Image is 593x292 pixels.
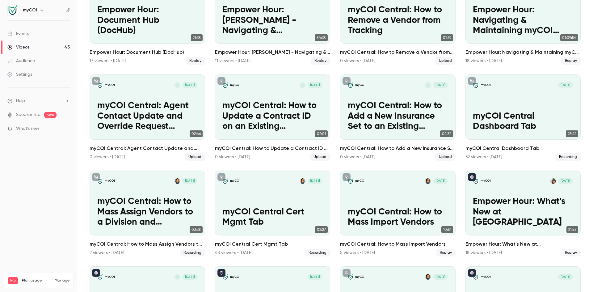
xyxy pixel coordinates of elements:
img: myCOI Central: How to Update a Contract ID on an Existing Assignment in myCOI [222,82,228,88]
p: myCOI Central: How to Add a New Insurance Set to an Existing Division [348,101,448,132]
p: myCOI [355,83,365,87]
div: J [300,82,306,88]
span: 21:53 [566,226,578,233]
p: myCOI [355,179,365,183]
a: Manage [55,278,69,283]
span: Replay [186,57,205,65]
img: Lauren Murray [425,274,431,280]
span: 21:38 [191,34,203,41]
span: Pro [8,277,18,284]
li: myCOI Central: How to Update a Contract ID on an Existing Assignment in myCOI [215,74,330,160]
a: myCOI Central: How to Mass Assign Vendors to a Division and Insurance SetmyCOILauren Murray[DATE]... [90,171,205,256]
img: Empower Hour: What's New at myCOI Central [473,178,478,184]
span: Replay [311,57,330,65]
p: myCOI [481,275,491,279]
span: [DATE] [308,82,322,88]
button: published [468,269,476,277]
span: 01:09:54 [560,34,578,41]
span: Recording [305,249,330,256]
img: Lauren Murray [300,178,305,184]
span: 01:39 [441,34,453,41]
h6: myCOI [23,7,37,13]
div: 0 viewers • [DATE] [90,154,125,160]
span: Help [16,98,25,104]
div: J [174,82,180,88]
img: myCOI Central: How to Add a New Insurance Set to an Existing Division [348,82,353,88]
span: [DATE] [433,82,448,88]
span: [DATE] [183,178,197,184]
a: myCOI Central: Agent Contact Update and Override Request FeaturemyCOIJ[DATE]myCOI Central: Agent ... [90,74,205,160]
h2: myCOI Central: How to Update a Contract ID on an Existing Assignment in myCOI [215,145,330,152]
button: unpublished [343,173,351,181]
span: Recording [555,153,581,161]
h2: Empower Hour: Navigating & Maintaining myCOI Central [465,49,581,56]
span: [DATE] [558,82,573,88]
a: SpeakerHub [16,112,40,118]
p: Empower Hour: Document Hub (DocHub) [97,5,197,36]
button: unpublished [343,269,351,277]
span: Upload [435,153,456,161]
p: myCOI [105,83,115,87]
span: 23:42 [566,130,578,137]
button: unpublished [468,77,476,85]
h2: myCOI Central Dashboard Tab [465,145,581,152]
span: [DATE] [558,274,573,280]
img: myCOI Central: How to Mass Import Vendors [348,178,353,184]
img: myCOI Central Vendor Insurance Portal [348,274,353,280]
h2: Empower Hour: [PERSON_NAME] - Navigating & Maintaining myCOI Central [215,49,330,56]
div: 0 viewers • [DATE] [340,58,375,64]
p: Empower Hour: [PERSON_NAME] - Navigating & Maintaining myCOI Central [222,5,322,36]
div: 11 viewers • [DATE] [215,58,250,64]
button: published [468,173,476,181]
p: myCOI [230,275,240,279]
h2: myCOI Central: How to Add a New Insurance Set to an Existing Division [340,145,456,152]
span: Replay [561,249,581,256]
span: What's new [16,125,39,132]
h2: myCOI Central: How to Mass Import Vendors [340,240,456,248]
span: Plan usage [22,278,51,283]
div: 18 viewers • [DATE] [465,58,502,64]
div: J [174,274,180,280]
img: myCOI Central: How to Mass Assign Vendors to a Division and Insurance Set [97,178,103,184]
span: [DATE] [558,178,573,184]
img: myCOI [8,5,18,15]
div: 48 viewers • [DATE] [215,250,252,256]
span: Replay [436,249,456,256]
span: 54:35 [315,34,328,41]
button: unpublished [92,173,100,181]
span: 02:46 [190,130,203,137]
button: unpublished [217,77,225,85]
h2: myCOI Central: How to Mass Assign Vendors to a Division and Insurance Set [90,240,205,248]
span: new [44,112,57,118]
a: myCOI Central Dashboard TabmyCOI[DATE]myCOI Central Dashboard Tab23:42myCOI Central Dashboard Tab... [465,74,581,160]
img: Joanna Harris [550,178,556,184]
img: myCOI Central: Agent Contact Update and Override Request Feature [97,82,103,88]
div: Audience [7,58,35,64]
p: myCOI Central: How to Update a Contract ID on an Existing Assignment in myCOI [222,101,322,132]
iframe: Noticeable Trigger [62,126,70,132]
span: Upload [185,153,205,161]
div: Videos [7,44,29,50]
span: Upload [310,153,330,161]
img: Lauren Murray [175,178,180,184]
span: [DATE] [433,178,448,184]
p: Empower Hour: Navigating & Maintaining myCOI Central [473,5,573,36]
span: [DATE] [183,82,197,88]
div: 17 viewers • [DATE] [90,58,126,64]
p: myCOI [355,275,365,279]
span: 10:51 [441,226,453,233]
p: myCOI [481,83,491,87]
h2: myCOI Central: How to Remove a Vendor from Tracking [340,49,456,56]
h2: Empower Hour: What's New at [GEOGRAPHIC_DATA] [465,240,581,248]
p: Empower Hour: What's New at [GEOGRAPHIC_DATA] [473,197,573,228]
button: published [217,269,225,277]
p: myCOI Central: How to Remove a Vendor from Tracking [348,5,448,36]
span: Upload [435,57,456,65]
span: [DATE] [433,274,448,280]
a: myCOI Central: How to Update a Contract ID on an Existing Assignment in myCOImyCOIJ[DATE]myCOI Ce... [215,74,330,160]
button: published [92,269,100,277]
div: 18 viewers • [DATE] [465,250,502,256]
p: myCOI [105,179,115,183]
h2: Empower Hour: Document Hub (DocHub) [90,49,205,56]
a: myCOI Central: How to Mass Import VendorsmyCOILauren Murray[DATE]myCOI Central: How to Mass Impor... [340,171,456,256]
